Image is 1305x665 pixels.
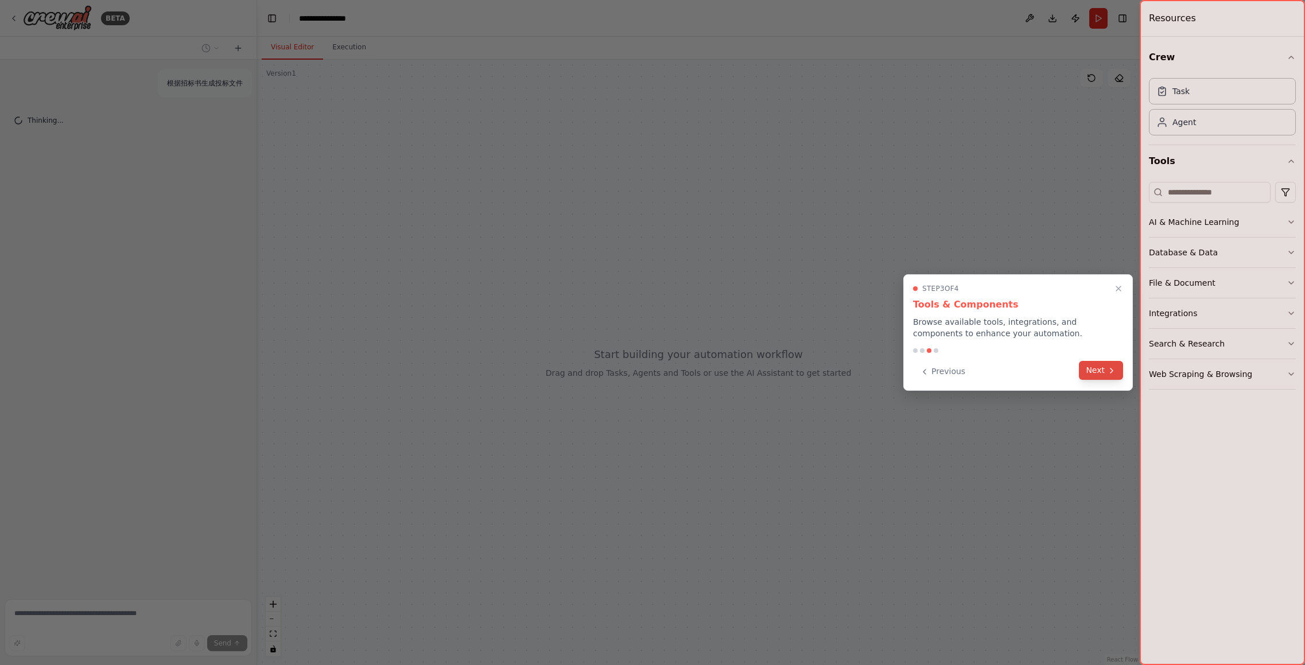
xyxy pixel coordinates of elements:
h3: Tools & Components [913,298,1123,312]
button: Close walkthrough [1112,282,1125,295]
button: Next [1079,361,1123,380]
button: Hide left sidebar [264,10,280,26]
p: Browse available tools, integrations, and components to enhance your automation. [913,316,1123,339]
span: Step 3 of 4 [922,284,959,293]
button: Previous [913,362,972,381]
